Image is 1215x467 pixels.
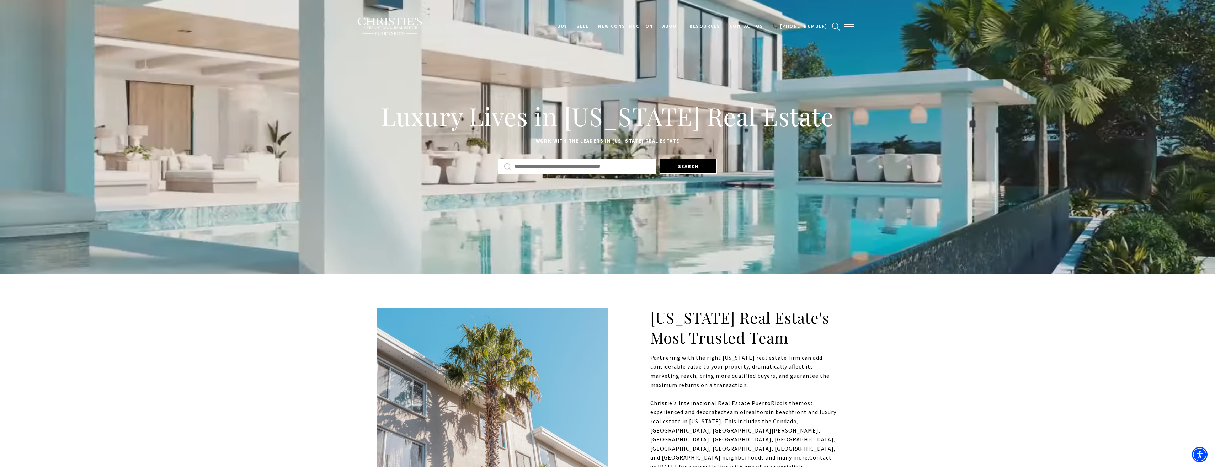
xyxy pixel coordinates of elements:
[772,23,827,29] span: 📞 [PHONE_NUMBER]
[660,159,717,174] button: Search
[377,101,839,132] h1: Luxury Lives in [US_STATE] Real Estate
[658,20,685,33] a: About
[357,17,423,36] img: Christie's International Real Estate black text logo
[685,20,725,33] a: Resources
[756,399,771,407] span: uerto
[1192,447,1208,462] div: Accessibility Menu
[650,308,839,348] h2: [US_STATE] Real Estate's Most Trusted Team
[553,20,572,33] a: BUY
[746,408,769,415] span: realtors
[730,23,763,29] span: Contact Us
[768,20,832,33] a: 📞 [PHONE_NUMBER]
[598,23,653,29] span: New Construction
[377,137,839,145] p: Work with the leaders in [US_STATE] Real Estate
[593,20,658,33] a: New Construction
[775,399,783,407] span: ico
[572,20,593,33] a: SELL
